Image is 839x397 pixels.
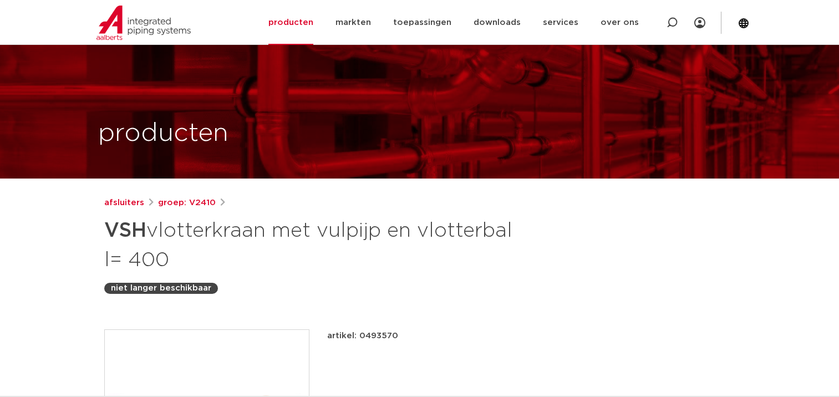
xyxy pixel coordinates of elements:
a: afsluiters [104,196,144,210]
p: artikel: 0493570 [327,329,398,343]
h1: producten [98,116,228,151]
p: niet langer beschikbaar [111,282,211,295]
strong: VSH [104,221,146,241]
a: groep: V2410 [158,196,216,210]
h1: vlotterkraan met vulpijp en vlotterbal l= 400 [104,214,521,274]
